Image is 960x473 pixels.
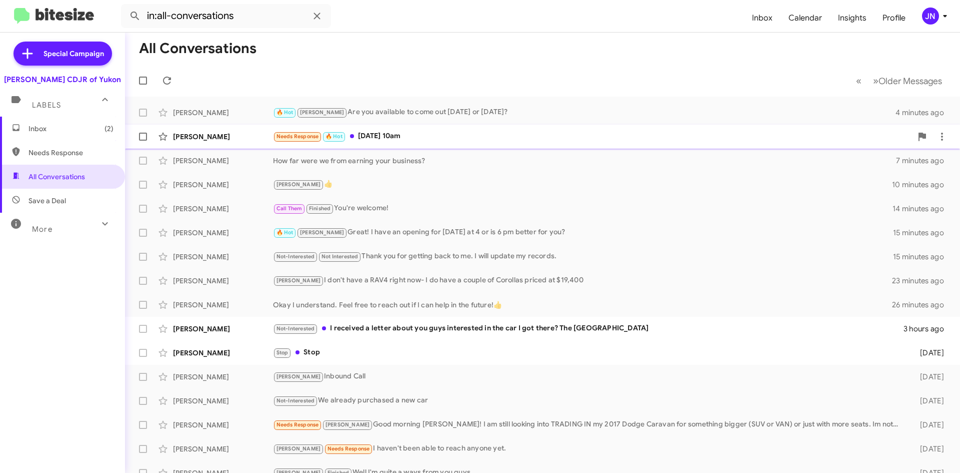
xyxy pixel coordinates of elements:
[276,133,319,140] span: Needs Response
[276,397,315,404] span: Not-Interested
[273,300,892,310] div: Okay I understand. Feel free to reach out if I can help in the future!👍
[892,180,952,190] div: 10 minutes ago
[28,148,113,158] span: Needs Response
[325,421,370,428] span: [PERSON_NAME]
[873,75,878,87] span: »
[856,75,861,87] span: «
[273,156,896,166] div: How far were we from earning your business?
[173,228,273,238] div: [PERSON_NAME]
[173,348,273,358] div: [PERSON_NAME]
[273,107,895,118] div: Are you available to come out [DATE] or [DATE]?
[173,372,273,382] div: [PERSON_NAME]
[13,42,112,66] a: Special Campaign
[850,71,948,91] nav: Page navigation example
[28,172,85,182] span: All Conversations
[276,277,321,284] span: [PERSON_NAME]
[276,349,288,356] span: Stop
[276,253,315,260] span: Not-Interested
[744,4,780,33] a: Inbox
[4,75,121,85] div: [PERSON_NAME] CDJR of Yukon
[893,252,952,262] div: 15 minutes ago
[276,109,293,116] span: 🔥 Hot
[173,300,273,310] div: [PERSON_NAME]
[830,4,874,33] a: Insights
[28,124,113,134] span: Inbox
[913,8,949,25] button: JN
[867,71,948,91] button: Next
[173,324,273,334] div: [PERSON_NAME]
[276,445,321,452] span: [PERSON_NAME]
[273,419,904,430] div: Good morning [PERSON_NAME]! I am still looking into TRADING IN my 2017 Dodge Caravan for somethin...
[903,324,952,334] div: 3 hours ago
[325,133,342,140] span: 🔥 Hot
[173,180,273,190] div: [PERSON_NAME]
[300,109,344,116] span: [PERSON_NAME]
[139,41,256,57] h1: All Conversations
[895,108,952,118] div: 4 minutes ago
[32,101,61,110] span: Labels
[173,276,273,286] div: [PERSON_NAME]
[904,372,952,382] div: [DATE]
[273,131,912,142] div: [DATE] 10am
[780,4,830,33] a: Calendar
[276,421,319,428] span: Needs Response
[276,229,293,236] span: 🔥 Hot
[896,156,952,166] div: 7 minutes ago
[276,181,321,188] span: [PERSON_NAME]
[32,225,52,234] span: More
[173,252,273,262] div: [PERSON_NAME]
[173,396,273,406] div: [PERSON_NAME]
[273,251,893,262] div: Thank you for getting back to me. I will update my records.
[273,179,892,190] div: 👍
[904,444,952,454] div: [DATE]
[309,205,331,212] span: Finished
[904,348,952,358] div: [DATE]
[273,443,904,454] div: I haven't been able to reach anyone yet.
[104,124,113,134] span: (2)
[121,4,331,28] input: Search
[850,71,867,91] button: Previous
[43,49,104,59] span: Special Campaign
[273,323,903,334] div: I received a letter about you guys interested in the car I got there? The [GEOGRAPHIC_DATA]
[922,8,939,25] div: JN
[273,347,904,358] div: Stop
[273,395,904,406] div: We already purchased a new car
[276,205,302,212] span: Call Them
[878,76,942,87] span: Older Messages
[300,229,344,236] span: [PERSON_NAME]
[276,373,321,380] span: [PERSON_NAME]
[173,444,273,454] div: [PERSON_NAME]
[892,300,952,310] div: 26 minutes ago
[173,156,273,166] div: [PERSON_NAME]
[892,276,952,286] div: 23 minutes ago
[273,203,892,214] div: You're welcome!
[893,228,952,238] div: 15 minutes ago
[273,275,892,286] div: I don't have a RAV4 right now- I do have a couple of Corollas priced at $19,400
[273,371,904,382] div: Inbound Call
[904,396,952,406] div: [DATE]
[173,132,273,142] div: [PERSON_NAME]
[173,204,273,214] div: [PERSON_NAME]
[904,420,952,430] div: [DATE]
[28,196,66,206] span: Save a Deal
[327,445,370,452] span: Needs Response
[276,325,315,332] span: Not-Interested
[173,108,273,118] div: [PERSON_NAME]
[874,4,913,33] a: Profile
[892,204,952,214] div: 14 minutes ago
[321,253,358,260] span: Not Interested
[273,227,893,238] div: Great! I have an opening for [DATE] at 4 or is 6 pm better for you?
[173,420,273,430] div: [PERSON_NAME]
